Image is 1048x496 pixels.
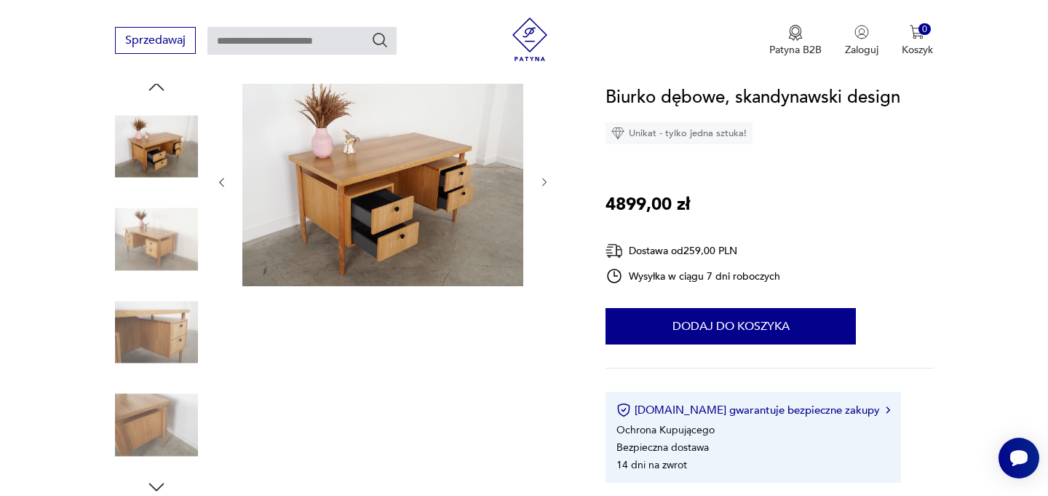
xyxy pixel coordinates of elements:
img: Ikona dostawy [606,242,623,260]
button: Sprzedawaj [115,27,196,54]
button: Patyna B2B [769,25,822,57]
div: Wysyłka w ciągu 7 dni roboczych [606,267,780,285]
button: Dodaj do koszyka [606,308,856,345]
a: Sprzedawaj [115,36,196,47]
button: [DOMAIN_NAME] gwarantuje bezpieczne zakupy [616,403,889,417]
li: 14 dni na zwrot [616,458,687,472]
img: Ikona certyfikatu [616,403,631,417]
img: Zdjęcie produktu Biurko dębowe, skandynawski design [115,291,198,374]
a: Ikona medaluPatyna B2B [769,25,822,57]
h1: Biurko dębowe, skandynawski design [606,84,900,111]
div: Dostawa od 259,00 PLN [606,242,780,260]
img: Ikona koszyka [910,25,924,39]
button: 0Koszyk [902,25,933,57]
li: Ochrona Kupującego [616,423,715,437]
p: Patyna B2B [769,43,822,57]
img: Ikonka użytkownika [854,25,869,39]
p: 4899,00 zł [606,191,690,219]
div: Unikat - tylko jedna sztuka! [606,122,753,144]
li: Bezpieczna dostawa [616,441,709,454]
img: Ikona medalu [788,25,803,41]
p: Koszyk [902,43,933,57]
div: 0 [918,23,931,36]
img: Zdjęcie produktu Biurko dębowe, skandynawski design [115,384,198,467]
img: Zdjęcie produktu Biurko dębowe, skandynawski design [242,76,523,286]
button: Szukaj [371,31,389,49]
img: Patyna - sklep z meblami i dekoracjami vintage [508,17,552,61]
img: Ikona diamentu [611,127,624,140]
button: Zaloguj [845,25,878,57]
img: Zdjęcie produktu Biurko dębowe, skandynawski design [115,105,198,188]
iframe: Smartsupp widget button [999,438,1039,479]
p: Zaloguj [845,43,878,57]
img: Ikona strzałki w prawo [886,406,890,414]
img: Zdjęcie produktu Biurko dębowe, skandynawski design [115,198,198,281]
